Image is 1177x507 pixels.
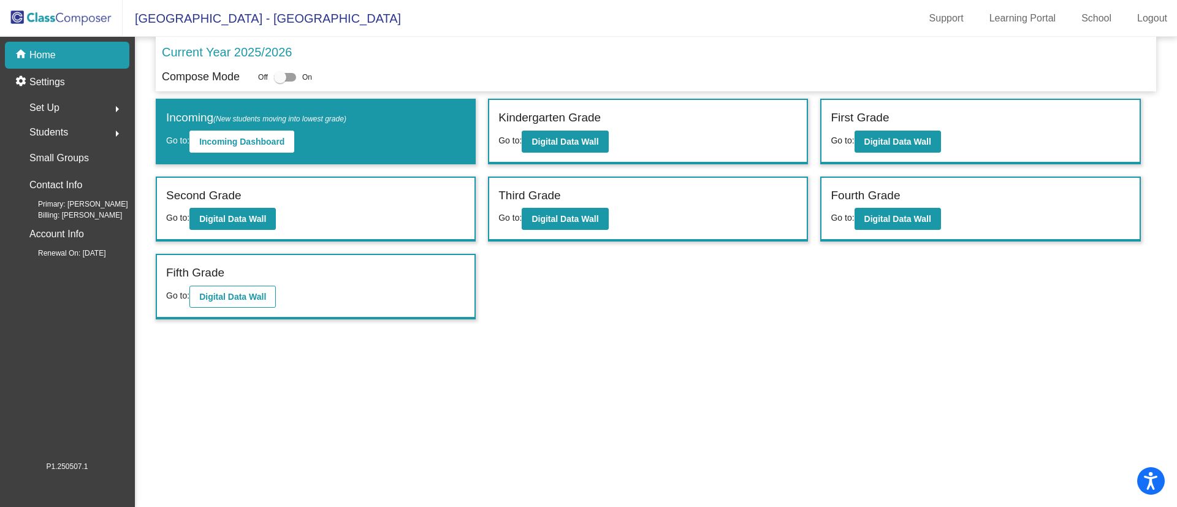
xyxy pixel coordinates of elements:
[864,214,931,224] b: Digital Data Wall
[522,131,608,153] button: Digital Data Wall
[29,75,65,90] p: Settings
[213,115,346,123] span: (New students moving into lowest grade)
[162,69,240,85] p: Compose Mode
[522,208,608,230] button: Digital Data Wall
[189,208,276,230] button: Digital Data Wall
[166,213,189,223] span: Go to:
[123,9,401,28] span: [GEOGRAPHIC_DATA] - [GEOGRAPHIC_DATA]
[831,135,854,145] span: Go to:
[166,135,189,145] span: Go to:
[166,291,189,300] span: Go to:
[110,126,124,141] mat-icon: arrow_right
[855,208,941,230] button: Digital Data Wall
[498,187,560,205] label: Third Grade
[29,124,68,141] span: Students
[29,48,56,63] p: Home
[166,187,242,205] label: Second Grade
[15,75,29,90] mat-icon: settings
[189,131,294,153] button: Incoming Dashboard
[302,72,312,83] span: On
[864,137,931,147] b: Digital Data Wall
[199,292,266,302] b: Digital Data Wall
[29,226,84,243] p: Account Info
[831,213,854,223] span: Go to:
[166,264,224,282] label: Fifth Grade
[258,72,268,83] span: Off
[29,177,82,194] p: Contact Info
[531,214,598,224] b: Digital Data Wall
[18,248,105,259] span: Renewal On: [DATE]
[498,213,522,223] span: Go to:
[162,43,292,61] p: Current Year 2025/2026
[831,109,889,127] label: First Grade
[855,131,941,153] button: Digital Data Wall
[498,109,601,127] label: Kindergarten Grade
[110,102,124,116] mat-icon: arrow_right
[29,150,89,167] p: Small Groups
[531,137,598,147] b: Digital Data Wall
[189,286,276,308] button: Digital Data Wall
[15,48,29,63] mat-icon: home
[1127,9,1177,28] a: Logout
[920,9,973,28] a: Support
[498,135,522,145] span: Go to:
[29,99,59,116] span: Set Up
[831,187,900,205] label: Fourth Grade
[199,214,266,224] b: Digital Data Wall
[18,199,128,210] span: Primary: [PERSON_NAME]
[199,137,284,147] b: Incoming Dashboard
[980,9,1066,28] a: Learning Portal
[1072,9,1121,28] a: School
[18,210,122,221] span: Billing: [PERSON_NAME]
[166,109,346,127] label: Incoming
